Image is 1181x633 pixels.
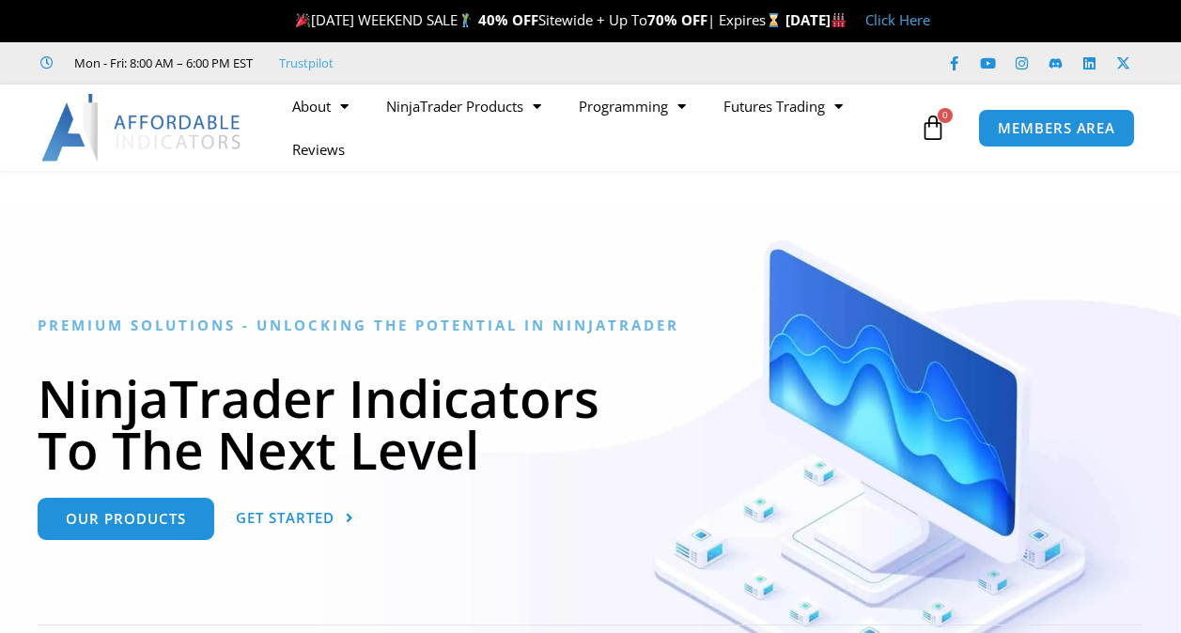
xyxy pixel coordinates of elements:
span: Our Products [66,512,186,526]
a: Reviews [273,128,364,171]
a: 0 [892,100,974,155]
h1: NinjaTrader Indicators To The Next Level [38,372,1143,475]
a: Get Started [236,498,354,540]
img: 🏌️‍♂️ [458,13,473,27]
a: Futures Trading [705,85,862,128]
a: Click Here [865,10,930,29]
span: 0 [938,108,953,123]
img: 🎉 [296,13,310,27]
img: LogoAI | Affordable Indicators – NinjaTrader [41,94,243,162]
img: 🏭 [831,13,846,27]
a: Programming [560,85,705,128]
strong: [DATE] [785,10,847,29]
strong: 70% OFF [647,10,707,29]
a: MEMBERS AREA [978,109,1135,147]
span: [DATE] WEEKEND SALE Sitewide + Up To | Expires [291,10,785,29]
a: NinjaTrader Products [367,85,560,128]
a: About [273,85,367,128]
a: Trustpilot [279,52,334,74]
span: Get Started [236,511,334,525]
span: Mon - Fri: 8:00 AM – 6:00 PM EST [70,52,253,74]
span: MEMBERS AREA [998,121,1115,135]
strong: 40% OFF [478,10,538,29]
nav: Menu [273,85,916,171]
a: Our Products [38,498,214,540]
img: ⌛ [767,13,781,27]
h6: Premium Solutions - Unlocking the Potential in NinjaTrader [38,316,1143,334]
